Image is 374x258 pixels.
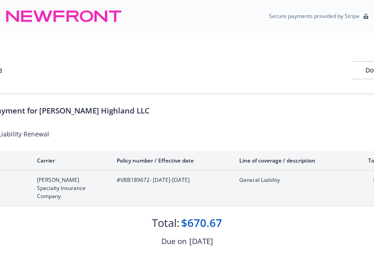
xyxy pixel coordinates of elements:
span: General Liability [239,176,345,184]
div: Policy number / Effective date [117,157,225,164]
span: #VBB189672 - [DATE]-[DATE] [117,176,225,184]
div: Carrier [37,157,102,164]
div: Line of coverage / description [239,157,345,164]
div: Due on [161,235,187,247]
p: Secure payments provided by Stripe [269,12,360,20]
div: $670.67 [181,215,222,231]
div: Total: [152,215,179,231]
span: [PERSON_NAME] Specialty Insurance Company [37,176,102,200]
div: [DATE] [189,235,213,247]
